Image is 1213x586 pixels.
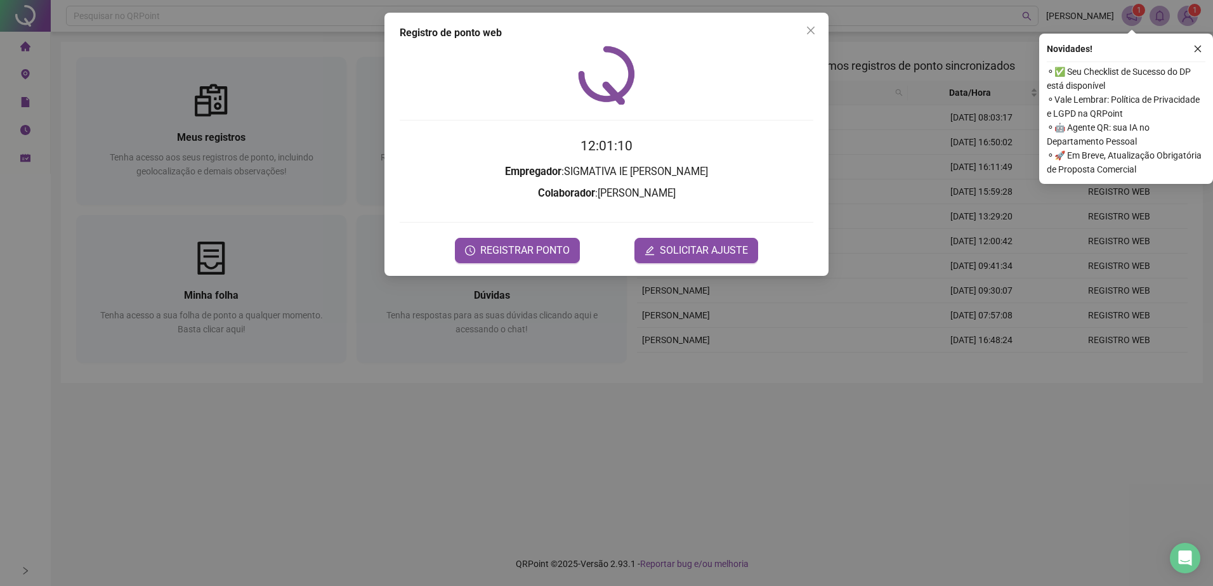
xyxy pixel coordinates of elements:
span: REGISTRAR PONTO [480,243,570,258]
button: Close [801,20,821,41]
button: REGISTRAR PONTO [455,238,580,263]
time: 12:01:10 [580,138,633,153]
div: Registro de ponto web [400,25,813,41]
span: ⚬ 🚀 Em Breve, Atualização Obrigatória de Proposta Comercial [1047,148,1205,176]
span: ⚬ ✅ Seu Checklist de Sucesso do DP está disponível [1047,65,1205,93]
img: QRPoint [578,46,635,105]
strong: Empregador [505,166,561,178]
strong: Colaborador [538,187,595,199]
span: close [806,25,816,36]
span: ⚬ 🤖 Agente QR: sua IA no Departamento Pessoal [1047,120,1205,148]
span: SOLICITAR AJUSTE [660,243,748,258]
span: ⚬ Vale Lembrar: Política de Privacidade e LGPD na QRPoint [1047,93,1205,120]
h3: : SIGMATIVA IE [PERSON_NAME] [400,164,813,180]
span: close [1193,44,1202,53]
span: clock-circle [465,245,475,256]
button: editSOLICITAR AJUSTE [634,238,758,263]
h3: : [PERSON_NAME] [400,185,813,202]
span: Novidades ! [1047,42,1092,56]
span: edit [645,245,655,256]
div: Open Intercom Messenger [1170,543,1200,573]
